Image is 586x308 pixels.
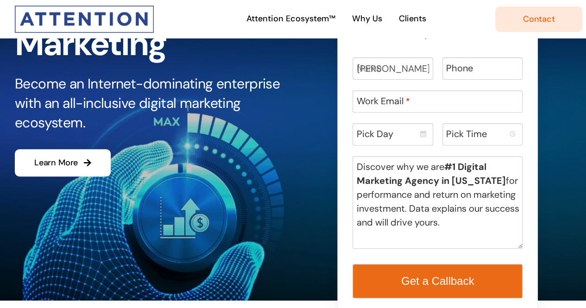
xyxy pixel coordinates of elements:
span: Get a Callback [401,275,474,287]
a: Contact [495,6,582,32]
p: Become an Internet-dominating enterprise with an all-inclusive digital marketing ecosystem. [15,74,293,132]
label: Name [356,61,381,75]
label: Pick Day [356,127,393,141]
label: Pick Time [446,127,487,141]
label: Work Email [356,94,410,108]
a: Why Us [349,9,385,29]
label: Discover why we are for performance and return on marketing investment. Data explains our success... [356,160,523,229]
b: #1 Digital Marketing Agency in [US_STATE] [356,161,505,187]
button: Get a Callback [353,264,523,298]
span: Attention Ecosystem™ [246,12,335,25]
span: Learn More [34,158,78,168]
a: Clients [396,9,429,29]
span: Contact [523,14,555,24]
span: Clients [399,12,426,25]
nav: Main Menu Desktop [177,2,496,36]
img: Attention Interactive Logo [15,6,154,33]
a: Attention-Only-Logo-300wide [15,4,154,16]
a: Attention Ecosystem™ [244,9,338,29]
span: Why Us [352,12,382,25]
label: Phone [446,61,473,75]
a: Learn More [15,149,111,176]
